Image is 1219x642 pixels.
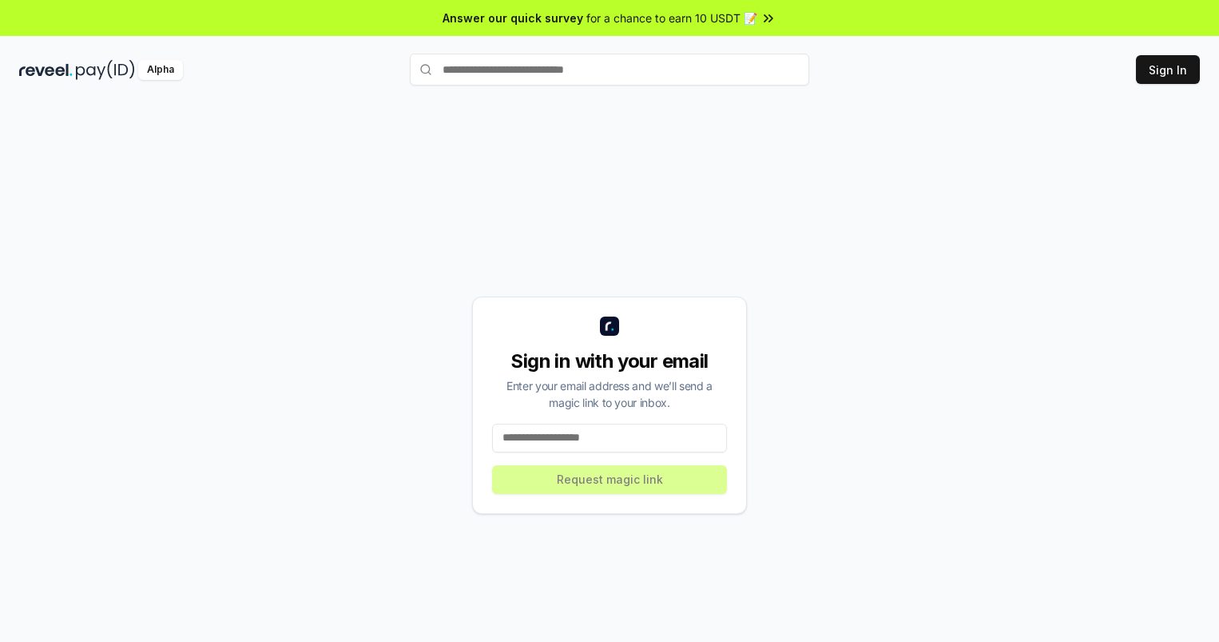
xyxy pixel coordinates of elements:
div: Enter your email address and we’ll send a magic link to your inbox. [492,377,727,411]
span: for a chance to earn 10 USDT 📝 [586,10,757,26]
img: logo_small [600,317,619,336]
button: Sign In [1136,55,1200,84]
img: pay_id [76,60,135,80]
img: reveel_dark [19,60,73,80]
span: Answer our quick survey [443,10,583,26]
div: Alpha [138,60,183,80]
div: Sign in with your email [492,349,727,374]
